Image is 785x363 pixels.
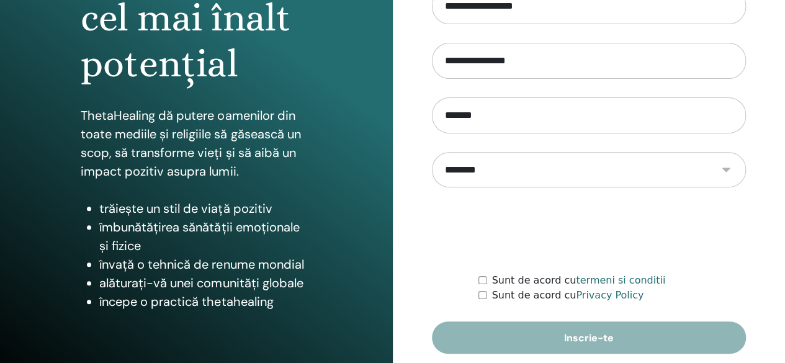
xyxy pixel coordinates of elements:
label: Sunt de acord cu [491,288,644,303]
p: ThetaHealing dă putere oamenilor din toate mediile și religiile să găsească un scop, să transform... [81,106,312,181]
iframe: reCAPTCHA [495,206,683,254]
li: îmbunătățirea sănătății emoționale și fizice [99,218,312,255]
a: termeni si conditii [576,274,665,286]
li: trăiește un stil de viață pozitiv [99,199,312,218]
a: Privacy Policy [576,289,644,301]
li: începe o practică thetahealing [99,292,312,311]
li: învață o tehnică de renume mondial [99,255,312,274]
label: Sunt de acord cu [491,273,665,288]
li: alăturați-vă unei comunități globale [99,274,312,292]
